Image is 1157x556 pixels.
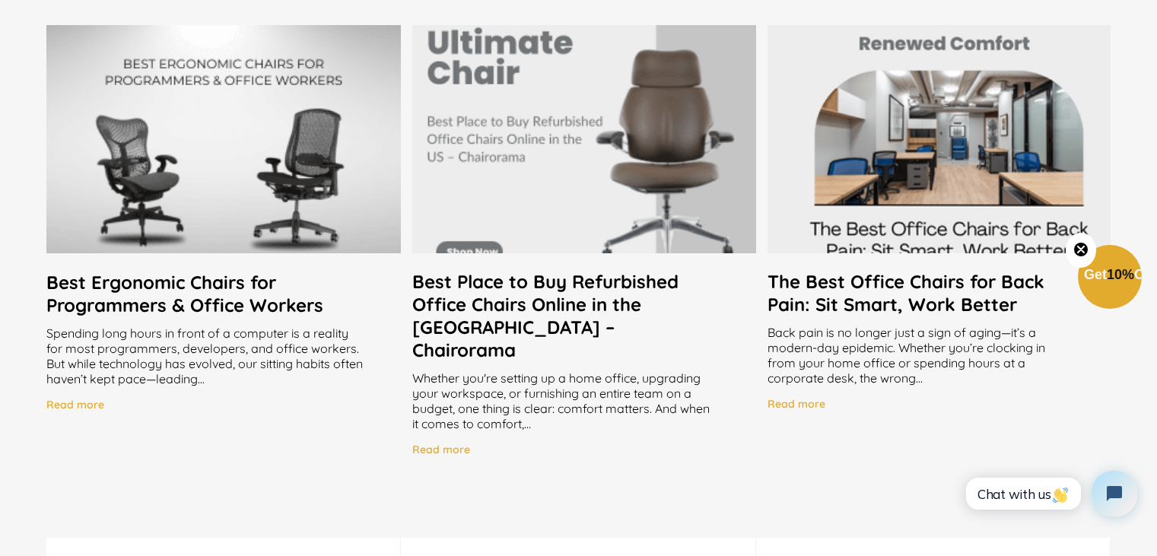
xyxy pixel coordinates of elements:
[768,325,1111,386] div: Back pain is no longer just a sign of aging—it’s a modern-day epidemic. Whether you’re clocking i...
[768,397,825,416] a: Read more
[412,443,470,456] h4: Read more
[1066,233,1096,268] button: Close teaser
[1107,267,1134,282] span: 10%
[412,443,470,462] a: Read more
[768,270,1111,316] a: The Best Office Chairs for Back Pain: Sit Smart, Work Better
[949,458,1150,529] iframe: Tidio Chat
[1078,246,1142,310] div: Get10%OffClose teaser
[46,398,104,411] h4: Read more
[46,271,401,316] a: Best Ergonomic Chairs for Programmers & Office Workers
[768,397,825,411] h4: Read more
[412,270,755,361] a: Best Place to Buy Refurbished Office Chairs Online in the [GEOGRAPHIC_DATA] – Chairorama
[1084,267,1154,282] span: Get Off
[46,398,104,417] a: Read more
[412,370,755,431] div: Whether you're setting up a home office, upgrading your workspace, or furnishing an entire team o...
[46,326,401,386] div: Spending long hours in front of a computer is a reality for most programmers, developers, and off...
